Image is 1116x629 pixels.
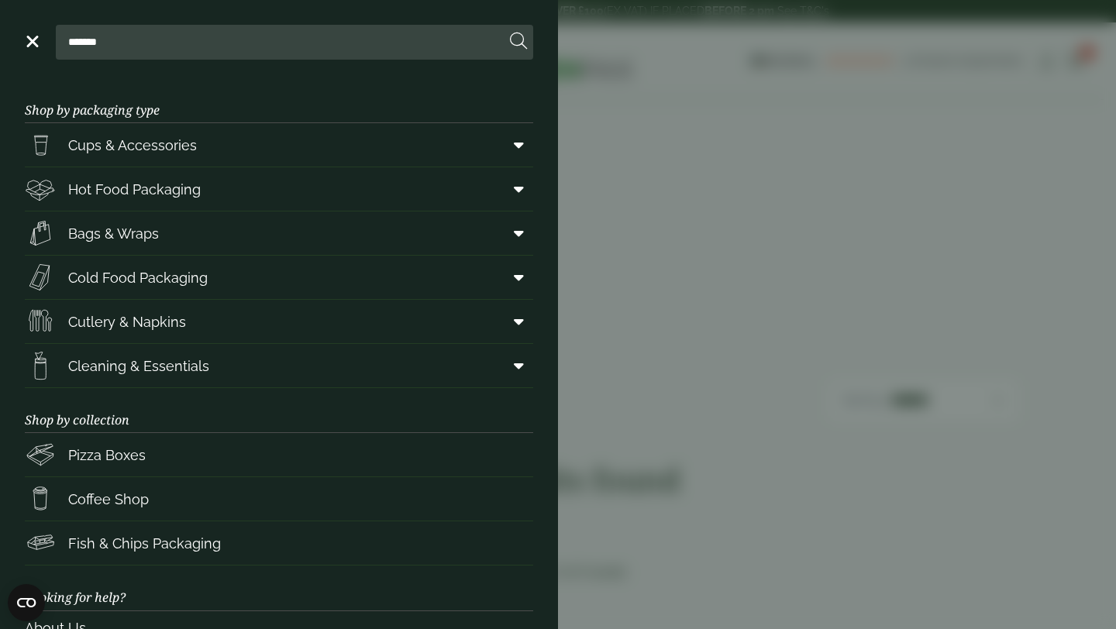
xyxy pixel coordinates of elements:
h3: Looking for help? [25,565,533,610]
img: open-wipe.svg [25,350,56,381]
img: FishNchip_box.svg [25,528,56,559]
span: Pizza Boxes [68,445,146,466]
span: Cups & Accessories [68,135,197,156]
img: Sandwich_box.svg [25,262,56,293]
a: Cups & Accessories [25,123,533,167]
span: Fish & Chips Packaging [68,533,221,554]
img: HotDrink_paperCup.svg [25,483,56,514]
a: Cold Food Packaging [25,256,533,299]
h3: Shop by collection [25,388,533,433]
button: Open CMP widget [8,584,45,621]
img: Paper_carriers.svg [25,218,56,249]
img: PintNhalf_cup.svg [25,129,56,160]
a: Cutlery & Napkins [25,300,533,343]
span: Coffee Shop [68,489,149,510]
span: Cutlery & Napkins [68,311,186,332]
a: Bags & Wraps [25,211,533,255]
a: Hot Food Packaging [25,167,533,211]
span: Cleaning & Essentials [68,356,209,376]
a: Coffee Shop [25,477,533,521]
span: Hot Food Packaging [68,179,201,200]
img: Pizza_boxes.svg [25,439,56,470]
a: Pizza Boxes [25,433,533,476]
h3: Shop by packaging type [25,78,533,123]
a: Cleaning & Essentials [25,344,533,387]
a: Fish & Chips Packaging [25,521,533,565]
img: Deli_box.svg [25,174,56,205]
span: Bags & Wraps [68,223,159,244]
img: Cutlery.svg [25,306,56,337]
span: Cold Food Packaging [68,267,208,288]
